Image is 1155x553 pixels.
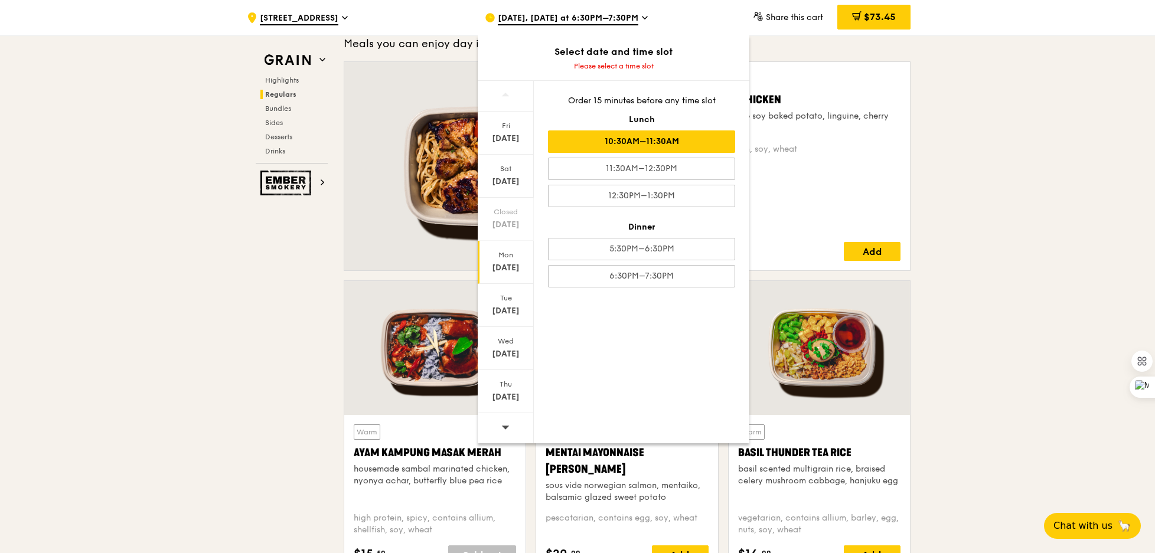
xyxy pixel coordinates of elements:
div: Thu [479,379,532,389]
div: sous vide norwegian salmon, mentaiko, balsamic glazed sweet potato [546,480,708,503]
span: [DATE], [DATE] at 6:30PM–7:30PM [498,12,638,25]
div: 10:30AM–11:30AM [548,130,735,153]
div: [DATE] [479,391,532,403]
span: Regulars [265,90,296,99]
div: 6:30PM–7:30PM [548,265,735,287]
div: high protein, contains allium, soy, wheat [637,143,900,155]
span: Chat with us [1053,519,1112,533]
div: Basil Thunder Tea Rice [738,444,900,461]
div: housemade sambal marinated chicken, nyonya achar, butterfly blue pea rice [354,463,516,487]
div: Add [844,242,900,261]
div: Mon [479,250,532,260]
div: Please select a time slot [478,61,749,71]
div: high protein, spicy, contains allium, shellfish, soy, wheat [354,512,516,536]
img: Ember Smokery web logo [260,171,315,195]
div: vegetarian, contains allium, barley, egg, nuts, soy, wheat [738,512,900,536]
span: Share this cart [766,12,823,22]
div: [DATE] [479,133,532,145]
div: Fri [479,121,532,130]
span: [STREET_ADDRESS] [260,12,338,25]
div: Warm [738,424,765,440]
div: [DATE] [479,305,532,317]
div: Order 15 minutes before any time slot [548,95,735,107]
div: Tue [479,293,532,303]
div: Warm [354,424,380,440]
div: Closed [479,207,532,217]
div: 5:30PM–6:30PM [548,238,735,260]
div: 11:30AM–12:30PM [548,158,735,180]
span: Drinks [265,147,285,155]
div: [DATE] [479,348,532,360]
span: Bundles [265,104,291,113]
div: Ayam Kampung Masak Merah [354,444,516,461]
span: Desserts [265,133,292,141]
div: Mentai Mayonnaise [PERSON_NAME] [546,444,708,477]
img: Grain web logo [260,50,315,71]
div: house-blend mustard, maple soy baked potato, linguine, cherry tomato [637,110,900,134]
div: pescatarian, contains egg, soy, wheat [546,512,708,536]
div: Meals you can enjoy day in day out. [344,35,911,52]
span: Sides [265,119,283,127]
span: $73.45 [864,11,896,22]
span: Highlights [265,76,299,84]
div: [DATE] [479,176,532,188]
div: 12:30PM–1:30PM [548,185,735,207]
div: Sat [479,164,532,174]
span: 🦙 [1117,519,1131,533]
div: Wed [479,336,532,346]
button: Chat with us🦙 [1044,513,1141,539]
div: Lunch [548,114,735,126]
div: [DATE] [479,262,532,274]
div: basil scented multigrain rice, braised celery mushroom cabbage, hanjuku egg [738,463,900,487]
div: Honey Duo Mustard Chicken [637,91,900,108]
div: Dinner [548,221,735,233]
div: Select date and time slot [478,45,749,59]
div: [DATE] [479,219,532,231]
